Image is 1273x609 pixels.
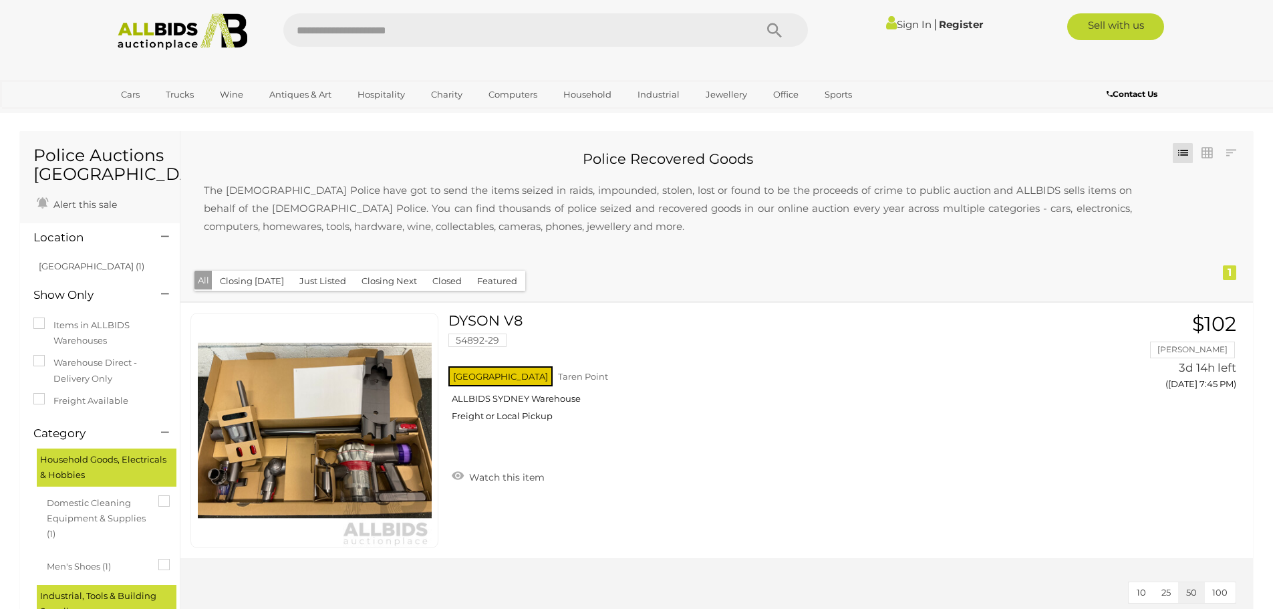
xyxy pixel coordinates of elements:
button: All [194,271,213,290]
a: DYSON V8 54892-29 [GEOGRAPHIC_DATA] Taren Point ALLBIDS SYDNEY Warehouse Freight or Local Pickup [458,313,1064,432]
a: Register [939,18,983,31]
a: Computers [480,84,546,106]
a: Alert this sale [33,193,120,213]
a: $102 [PERSON_NAME] 3d 14h left ([DATE] 7:45 PM) [1085,313,1240,396]
button: 100 [1204,582,1236,603]
span: Alert this sale [50,199,117,211]
button: 25 [1153,582,1179,603]
span: 50 [1186,587,1197,598]
p: The [DEMOGRAPHIC_DATA] Police have got to send the items seized in raids, impounded, stolen, lost... [190,168,1145,249]
a: Watch this item [448,466,548,486]
a: Sell with us [1067,13,1164,40]
span: Watch this item [466,471,545,483]
a: Contact Us [1107,87,1161,102]
h2: Police Recovered Goods [190,151,1145,166]
a: Industrial [629,84,688,106]
a: Wine [211,84,252,106]
button: 10 [1129,582,1154,603]
span: 100 [1212,587,1228,598]
span: 25 [1161,587,1171,598]
b: Contact Us [1107,89,1157,99]
a: Hospitality [349,84,414,106]
a: Household [555,84,620,106]
a: Office [764,84,807,106]
span: | [934,17,937,31]
button: Just Listed [291,271,354,291]
a: Jewellery [697,84,756,106]
a: Charity [422,84,471,106]
div: Household Goods, Electricals & Hobbies [37,449,176,487]
button: 50 [1178,582,1205,603]
span: $102 [1192,312,1236,336]
label: Items in ALLBIDS Warehouses [33,318,166,349]
button: Featured [469,271,525,291]
img: 54892-29a.jpeg [198,314,432,547]
h4: Location [33,231,141,244]
h4: Category [33,427,141,440]
button: Search [741,13,808,47]
a: Trucks [157,84,202,106]
button: Closed [424,271,470,291]
h4: Show Only [33,289,141,301]
a: Cars [112,84,148,106]
button: Closing [DATE] [212,271,292,291]
a: Antiques & Art [261,84,340,106]
img: Allbids.com.au [110,13,255,50]
a: Sign In [886,18,932,31]
div: 1 [1223,265,1236,280]
span: Men's Shoes (1) [47,556,147,574]
span: Domestic Cleaning Equipment & Supplies (1) [47,492,147,542]
label: Warehouse Direct - Delivery Only [33,355,166,386]
h1: Police Auctions [GEOGRAPHIC_DATA] [33,146,166,183]
label: Freight Available [33,393,128,408]
a: [GEOGRAPHIC_DATA] (1) [39,261,144,271]
a: [GEOGRAPHIC_DATA] [112,106,225,128]
a: Sports [816,84,861,106]
button: Closing Next [353,271,425,291]
span: 10 [1137,587,1146,598]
